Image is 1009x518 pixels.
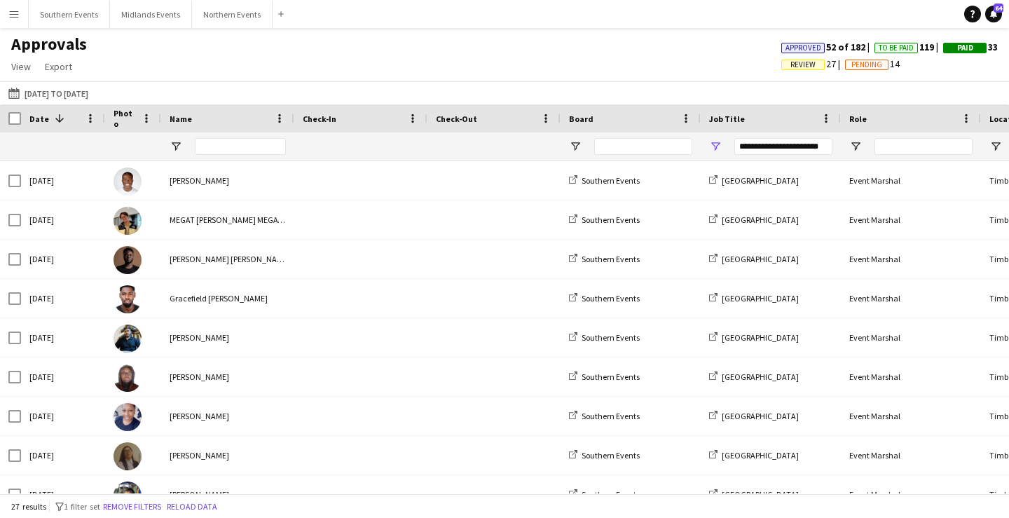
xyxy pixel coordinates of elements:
[114,403,142,431] img: Vanessa Commodore
[192,1,273,28] button: Northern Events
[709,214,799,225] a: [GEOGRAPHIC_DATA]
[841,436,981,475] div: Event Marshal
[849,114,867,124] span: Role
[709,332,799,343] a: [GEOGRAPHIC_DATA]
[582,489,640,500] span: Southern Events
[170,140,182,153] button: Open Filter Menu
[6,57,36,76] a: View
[709,450,799,461] a: [GEOGRAPHIC_DATA]
[874,41,943,53] span: 119
[594,138,692,155] input: Board Filter Input
[841,161,981,200] div: Event Marshal
[841,397,981,435] div: Event Marshal
[709,293,799,304] a: [GEOGRAPHIC_DATA]
[722,293,799,304] span: [GEOGRAPHIC_DATA]
[957,43,973,53] span: Paid
[161,318,294,357] div: [PERSON_NAME]
[114,168,142,196] img: Ekow Tachie-Mensah
[943,41,998,53] span: 33
[436,114,477,124] span: Check-Out
[21,240,105,278] div: [DATE]
[11,60,31,73] span: View
[110,1,192,28] button: Midlands Events
[989,140,1002,153] button: Open Filter Menu
[722,332,799,343] span: [GEOGRAPHIC_DATA]
[722,489,799,500] span: [GEOGRAPHIC_DATA]
[582,411,640,421] span: Southern Events
[161,240,294,278] div: [PERSON_NAME] [PERSON_NAME]
[29,1,110,28] button: Southern Events
[64,501,100,512] span: 1 filter set
[709,411,799,421] a: [GEOGRAPHIC_DATA]
[569,214,640,225] a: Southern Events
[161,397,294,435] div: [PERSON_NAME]
[709,372,799,382] a: [GEOGRAPHIC_DATA]
[845,57,900,70] span: 14
[582,332,640,343] span: Southern Events
[709,254,799,264] a: [GEOGRAPHIC_DATA]
[114,246,142,274] img: ALEX KISSI BEDIAKO
[582,254,640,264] span: Southern Events
[161,475,294,514] div: [PERSON_NAME]
[582,214,640,225] span: Southern Events
[994,4,1003,13] span: 64
[39,57,78,76] a: Export
[569,175,640,186] a: Southern Events
[722,372,799,382] span: [GEOGRAPHIC_DATA]
[161,200,294,239] div: MEGAT [PERSON_NAME] MEGAT RAHMAD
[569,254,640,264] a: Southern Events
[879,43,914,53] span: To Be Paid
[781,41,874,53] span: 52 of 182
[21,279,105,318] div: [DATE]
[114,325,142,353] img: Devyang Vaniya
[709,140,722,153] button: Open Filter Menu
[161,161,294,200] div: [PERSON_NAME]
[21,436,105,475] div: [DATE]
[569,293,640,304] a: Southern Events
[569,411,640,421] a: Southern Events
[569,372,640,382] a: Southern Events
[722,450,799,461] span: [GEOGRAPHIC_DATA]
[161,436,294,475] div: [PERSON_NAME]
[569,450,640,461] a: Southern Events
[582,293,640,304] span: Southern Events
[851,60,882,69] span: Pending
[114,482,142,510] img: Stella Burton
[100,499,164,514] button: Remove filters
[21,357,105,396] div: [DATE]
[722,214,799,225] span: [GEOGRAPHIC_DATA]
[709,114,745,124] span: Job Title
[709,489,799,500] a: [GEOGRAPHIC_DATA]
[569,489,640,500] a: Southern Events
[790,60,816,69] span: Review
[114,207,142,235] img: MEGAT AMMAR SULEIMAN MEGAT RAHMAD
[195,138,286,155] input: Name Filter Input
[21,397,105,435] div: [DATE]
[985,6,1002,22] a: 64
[569,140,582,153] button: Open Filter Menu
[722,254,799,264] span: [GEOGRAPHIC_DATA]
[582,175,640,186] span: Southern Events
[114,285,142,313] img: Gracefield Anobaah Attoh
[29,114,49,124] span: Date
[170,114,192,124] span: Name
[161,357,294,396] div: [PERSON_NAME]
[722,411,799,421] span: [GEOGRAPHIC_DATA]
[841,240,981,278] div: Event Marshal
[841,200,981,239] div: Event Marshal
[841,318,981,357] div: Event Marshal
[709,175,799,186] a: [GEOGRAPHIC_DATA]
[569,114,593,124] span: Board
[114,364,142,392] img: Mbalu Kamara
[841,357,981,396] div: Event Marshal
[45,60,72,73] span: Export
[849,140,862,153] button: Open Filter Menu
[785,43,821,53] span: Approved
[6,85,91,102] button: [DATE] to [DATE]
[582,450,640,461] span: Southern Events
[841,279,981,318] div: Event Marshal
[161,279,294,318] div: Gracefield [PERSON_NAME]
[582,372,640,382] span: Southern Events
[722,175,799,186] span: [GEOGRAPHIC_DATA]
[781,57,845,70] span: 27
